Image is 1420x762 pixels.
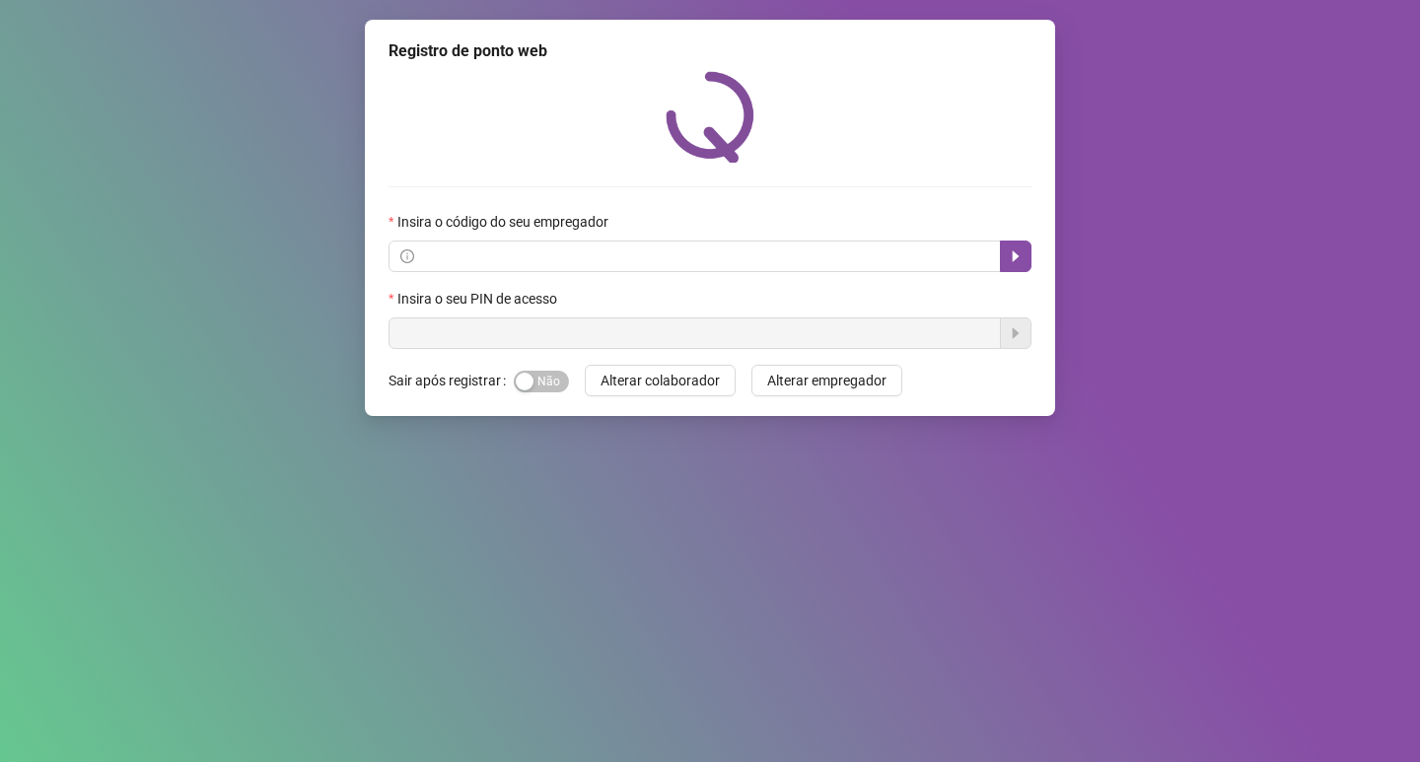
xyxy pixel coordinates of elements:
button: Alterar empregador [751,365,902,396]
span: Alterar colaborador [601,370,720,391]
span: caret-right [1008,248,1024,264]
span: info-circle [400,249,414,263]
label: Insira o código do seu empregador [389,211,621,233]
span: Alterar empregador [767,370,887,391]
div: Registro de ponto web [389,39,1031,63]
img: QRPoint [666,71,754,163]
label: Insira o seu PIN de acesso [389,288,570,310]
label: Sair após registrar [389,365,514,396]
button: Alterar colaborador [585,365,736,396]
